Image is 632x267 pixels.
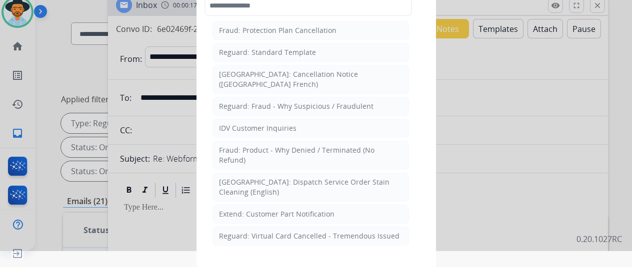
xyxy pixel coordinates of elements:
div: Reguard: Standard Template [219,47,316,57]
div: IDV Customer Inquiries [219,123,296,133]
div: Fraud: Protection Plan Cancellation [219,25,336,35]
div: Reguard: Fraud - Why Suspicious / Fraudulent [219,101,373,111]
div: [GEOGRAPHIC_DATA]: Dispatch Service Order Stain Cleaning (English) [219,177,402,197]
div: Reguard: Virtual Card Cancelled - Tremendous Issued [219,231,399,241]
div: Fraud: Product - Why Denied / Terminated (No Refund) [219,145,402,165]
div: Extend: Customer Part Notification [219,209,334,219]
div: [GEOGRAPHIC_DATA]: Cancellation Notice ([GEOGRAPHIC_DATA] French) [219,69,402,89]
